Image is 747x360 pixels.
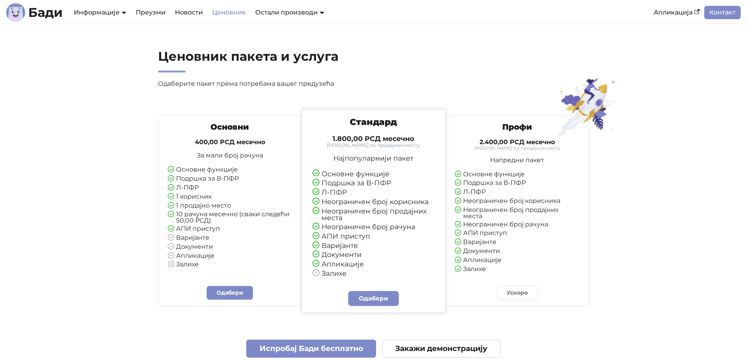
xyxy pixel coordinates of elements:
small: [PERSON_NAME] по продајном месту [313,143,435,148]
li: Неограничен број рачуна [313,223,435,231]
li: Л-ПФР [168,185,292,192]
li: Апликације [168,253,292,260]
li: Неограничен број рачуна [455,221,579,228]
li: АПИ приступ [313,233,435,240]
li: Залихе [168,261,292,268]
li: Подршка за В-ПФР [313,179,435,187]
h3: Профи [455,122,579,132]
img: Лого [6,3,25,22]
h4: 400,00 РСД месечно [168,138,292,146]
li: 1 продајно место [168,203,292,210]
li: Л-ПФР [313,189,435,196]
p: Напредни пакет [455,157,579,163]
li: Неограничен број продајних места [455,207,579,219]
a: Информације [74,9,126,16]
li: АПИ приступ [168,226,292,233]
p: Одаберите пакет према потребама вашег предузећа [158,79,447,89]
a: Закажи демонстрацију [382,340,501,358]
li: Неограничен број продајних места [313,208,435,221]
p: За мали број рачуна [168,152,292,159]
li: Неограничен број корисника [313,198,435,206]
a: ЛогоБади [6,3,63,22]
small: [PERSON_NAME] по продајном месту [455,146,579,150]
li: Варијанте [168,235,292,242]
li: Залихе [313,270,435,277]
li: Неограничен број корисника [455,198,579,205]
h3: Основни [168,122,292,132]
h4: 2.400,00 РСД месечно [455,138,579,146]
li: 1 корисник [168,194,292,201]
li: Апликације [313,261,435,268]
li: Основне функције [455,171,579,178]
li: Варијанте [313,242,435,250]
a: Одабери [207,286,253,300]
h4: 1.800,00 РСД месечно [313,134,435,143]
li: Апликације [455,257,579,264]
li: Документи [313,251,435,259]
li: Документи [168,244,292,251]
li: Подршка за В-ПФР [168,175,292,183]
h3: Стандард [313,117,435,128]
li: Подршка за В-ПФР [455,180,579,187]
p: Најпопуларнији пакет [313,155,435,162]
a: Одабери [348,291,399,306]
li: Л-ПФР [455,189,579,196]
a: Апликација [649,6,704,19]
h2: Ценовник пакета и услуга [158,49,447,72]
li: Основне функције [313,170,435,178]
li: АПИ приступ [455,230,579,237]
b: Бади [28,6,63,19]
a: Новости [170,6,207,19]
a: Испробај Бади бесплатно [246,340,376,358]
li: Основне функције [168,166,292,174]
li: Варијанте [455,239,579,246]
a: Преузми [131,6,170,19]
a: Ценовник [207,6,251,19]
li: 10 рачуна месечно (сваки следећи 50,00 РСД) [168,211,292,224]
img: Ценовник пакета и услуга [553,77,621,136]
li: Документи [455,248,579,255]
a: Контакт [704,6,741,19]
li: Залихе [455,266,579,273]
a: Остали производи [255,9,324,16]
